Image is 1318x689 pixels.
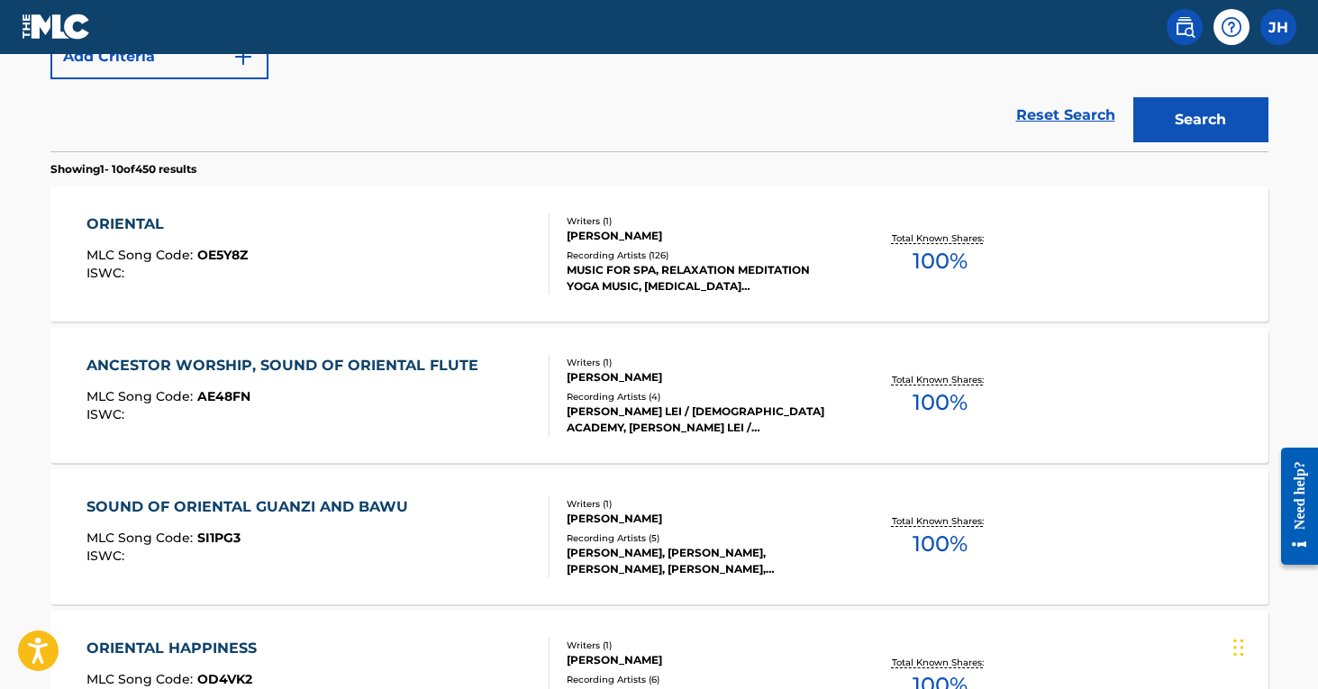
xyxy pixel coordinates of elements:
span: OE5Y8Z [197,247,248,263]
div: [PERSON_NAME] [567,369,839,385]
img: MLC Logo [22,14,91,40]
span: ISWC : [86,406,129,422]
span: 100 % [913,528,968,560]
div: [PERSON_NAME] [567,228,839,244]
div: Recording Artists ( 4 ) [567,390,839,403]
span: 100 % [913,245,968,277]
img: 9d2ae6d4665cec9f34b9.svg [232,46,254,68]
span: AE48FN [197,388,250,404]
div: ORIENTAL [86,213,248,235]
button: Search [1133,97,1268,142]
iframe: Resource Center [1268,432,1318,581]
span: MLC Song Code : [86,388,197,404]
img: search [1174,16,1195,38]
div: MUSIC FOR SPA, RELAXATION MEDITATION YOGA MUSIC, [MEDICAL_DATA] [PERSON_NAME] MUSIC ZONE, RELAXIN... [567,262,839,295]
div: Help [1213,9,1250,45]
img: help [1221,16,1242,38]
a: Public Search [1167,9,1203,45]
div: Recording Artists ( 126 ) [567,249,839,262]
div: ANCESTOR WORSHIP, SOUND OF ORIENTAL FLUTE [86,355,487,376]
div: [PERSON_NAME] [567,511,839,527]
span: SI1PG3 [197,530,241,546]
span: MLC Song Code : [86,530,197,546]
div: ORIENTAL HAPPINESS [86,638,266,659]
div: Writers ( 1 ) [567,214,839,228]
div: Writers ( 1 ) [567,639,839,652]
div: [PERSON_NAME] LEI / [DEMOGRAPHIC_DATA] ACADEMY, [PERSON_NAME] LEI / [DEMOGRAPHIC_DATA] ACADEMY, [... [567,403,839,436]
div: Writers ( 1 ) [567,356,839,369]
p: Total Known Shares: [892,373,988,386]
a: ORIENTALMLC Song Code:OE5Y8ZISWC:Writers (1)[PERSON_NAME]Recording Artists (126)MUSIC FOR SPA, RE... [50,186,1268,322]
div: [PERSON_NAME] [567,652,839,668]
span: MLC Song Code : [86,671,197,687]
a: Reset Search [1007,95,1124,135]
div: Recording Artists ( 6 ) [567,673,839,686]
div: Recording Artists ( 5 ) [567,531,839,545]
div: [PERSON_NAME], [PERSON_NAME], [PERSON_NAME], [PERSON_NAME], [PERSON_NAME] [567,545,839,577]
span: ISWC : [86,265,129,281]
span: OD4VK2 [197,671,252,687]
span: 100 % [913,386,968,419]
p: Showing 1 - 10 of 450 results [50,161,196,177]
span: ISWC : [86,548,129,564]
a: SOUND OF ORIENTAL GUANZI AND BAWUMLC Song Code:SI1PG3ISWC:Writers (1)[PERSON_NAME]Recording Artis... [50,469,1268,604]
p: Total Known Shares: [892,231,988,245]
a: ANCESTOR WORSHIP, SOUND OF ORIENTAL FLUTEMLC Song Code:AE48FNISWC:Writers (1)[PERSON_NAME]Recordi... [50,328,1268,463]
p: Total Known Shares: [892,514,988,528]
div: User Menu [1260,9,1296,45]
iframe: Chat Widget [1228,603,1318,689]
span: MLC Song Code : [86,247,197,263]
button: Add Criteria [50,34,268,79]
div: Drag [1233,621,1244,675]
div: SOUND OF ORIENTAL GUANZI AND BAWU [86,496,417,518]
div: Writers ( 1 ) [567,497,839,511]
p: Total Known Shares: [892,656,988,669]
